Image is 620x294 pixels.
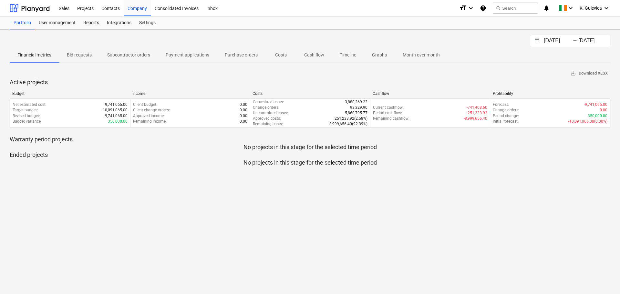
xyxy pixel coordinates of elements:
p: Approved income : [133,113,165,119]
p: 8,999,656.40 ( 92.39% ) [329,121,367,127]
p: Timeline [340,52,356,58]
input: End Date [577,36,610,46]
div: Costs [253,91,367,96]
p: 0.00 [240,119,247,124]
p: 9,741,065.00 [105,113,128,119]
input: Start Date [542,36,575,46]
p: Bid requests [67,52,92,58]
i: Knowledge base [480,4,486,12]
p: Client budget : [133,102,157,107]
p: Month over month [403,52,440,58]
a: Portfolio [10,16,35,29]
p: -741,408.60 [467,105,487,110]
p: 93,329.90 [350,105,367,110]
p: Current cashflow : [373,105,404,110]
p: Uncommitted costs : [253,110,288,116]
p: 0.00 [240,113,247,119]
p: Cash flow [304,52,324,58]
p: Target budget : [13,107,38,113]
p: 0.00 [600,107,607,113]
p: Period change : [493,113,519,119]
p: -251,233.92 [467,110,487,116]
a: Integrations [103,16,135,29]
p: Ended projects [10,151,610,159]
p: -10,091,065.00 ( 0.00% ) [568,119,607,124]
p: Remaining costs : [253,121,283,127]
i: keyboard_arrow_down [467,4,475,12]
p: Costs [273,52,289,58]
p: Net estimated cost : [13,102,46,107]
p: Budget variance : [13,119,42,124]
div: Profitability [493,91,608,96]
p: 0.00 [240,107,247,113]
i: keyboard_arrow_down [603,4,610,12]
span: search [496,5,501,11]
p: Initial forecast : [493,119,519,124]
p: -8,999,656.40 [464,116,487,121]
button: Download XLSX [568,68,610,78]
span: save_alt [570,70,576,76]
p: No projects in this stage for the selected time period [10,159,610,167]
div: Budget [12,91,127,96]
p: Subcontractor orders [107,52,150,58]
p: Change orders : [253,105,279,110]
p: Remaining cashflow : [373,116,409,121]
p: Remaining income : [133,119,167,124]
button: Search [493,3,538,14]
span: Download XLSX [570,70,608,77]
p: Payment applications [166,52,209,58]
p: Purchase orders [225,52,258,58]
p: No projects in this stage for the selected time period [10,143,610,151]
a: Settings [135,16,160,29]
p: Committed costs : [253,99,284,105]
p: 10,091,065.00 [103,107,128,113]
a: User management [35,16,79,29]
button: Interact with the calendar and add the check-in date for your trip. [532,37,542,45]
p: Financial metrics [17,52,51,58]
p: Revised budget : [13,113,40,119]
p: Warranty period projects [10,136,610,143]
p: Client change orders : [133,107,170,113]
p: 251,233.92 ( 2.58% ) [335,116,367,121]
iframe: Chat Widget [588,263,620,294]
p: Active projects [10,78,610,86]
p: 0.00 [240,102,247,107]
div: - [573,39,577,43]
p: Period cashflow : [373,110,402,116]
p: -9,741,065.00 [584,102,607,107]
p: 350,000.00 [108,119,128,124]
p: Change orders : [493,107,519,113]
i: notifications [543,4,550,12]
p: Approved costs : [253,116,281,121]
p: Forecast : [493,102,509,107]
p: 5,860,795.77 [345,110,367,116]
p: Graphs [372,52,387,58]
p: 9,741,065.00 [105,102,128,107]
div: Cashflow [373,91,488,96]
span: K. Gulevica [580,5,602,11]
i: keyboard_arrow_down [567,4,574,12]
div: Income [132,91,247,96]
p: 350,000.00 [588,113,607,119]
a: Reports [79,16,103,29]
i: format_size [459,4,467,12]
p: 3,880,269.23 [345,99,367,105]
